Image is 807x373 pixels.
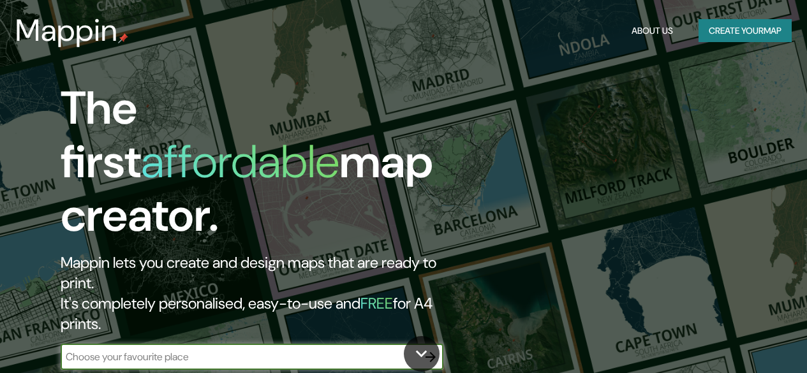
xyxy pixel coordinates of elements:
[118,33,128,43] img: mappin-pin
[626,19,678,43] button: About Us
[699,19,792,43] button: Create yourmap
[15,13,118,48] h3: Mappin
[61,82,464,252] h1: The first map creator.
[61,252,464,334] h2: Mappin lets you create and design maps that are ready to print. It's completely personalised, eas...
[61,349,418,364] input: Choose your favourite place
[141,132,339,191] h1: affordable
[360,293,393,313] h5: FREE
